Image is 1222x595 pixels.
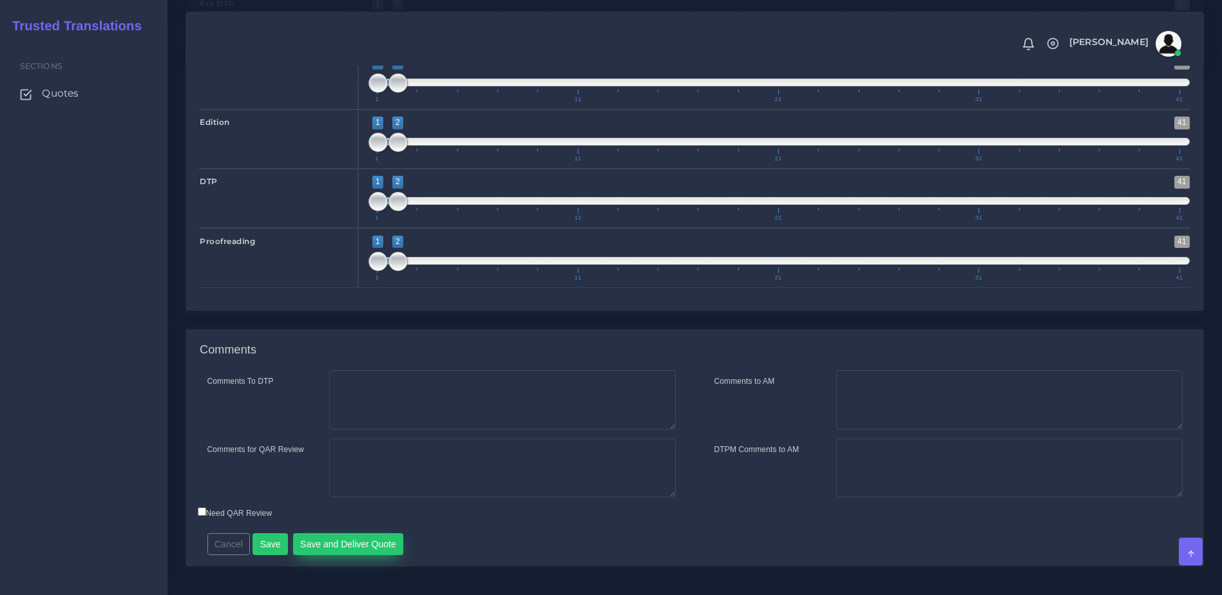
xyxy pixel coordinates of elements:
input: Need QAR Review [198,507,206,516]
button: Save and Deliver Quote [293,533,404,555]
span: Quotes [42,86,79,100]
strong: Edition [200,117,230,127]
span: Sections [20,61,62,71]
span: 21 [773,97,784,102]
span: 1 [374,156,381,162]
span: 41 [1174,275,1185,281]
img: avatar [1156,31,1181,57]
span: 11 [573,97,584,102]
span: 31 [973,275,984,281]
label: DTPM Comments to AM [714,444,799,455]
span: 41 [1174,215,1185,221]
button: Save [253,533,288,555]
a: Cancel [207,538,251,549]
a: Quotes [10,80,158,107]
span: 31 [973,215,984,221]
span: 31 [973,156,984,162]
a: Trusted Translations [3,15,142,37]
label: Comments to AM [714,375,775,387]
span: 41 [1174,236,1190,248]
strong: DTP [200,176,218,186]
span: 11 [573,215,584,221]
span: 41 [1174,156,1185,162]
span: 1 [374,275,381,281]
button: Cancel [207,533,251,555]
span: 31 [973,97,984,102]
span: [PERSON_NAME] [1069,37,1149,46]
span: 11 [573,275,584,281]
span: 41 [1174,176,1190,188]
span: 21 [773,156,784,162]
h2: Trusted Translations [3,18,142,33]
span: 1 [372,176,383,188]
span: 2 [392,117,403,129]
span: 1 [372,236,383,248]
span: 21 [773,215,784,221]
span: 2 [392,176,403,188]
span: 11 [573,156,584,162]
strong: Proofreading [200,236,255,246]
label: Need QAR Review [198,507,272,519]
span: 2 [392,236,403,248]
span: 1 [374,97,381,102]
span: 1 [374,215,381,221]
span: 41 [1174,117,1190,129]
label: Comments for QAR Review [207,444,304,455]
span: 41 [1174,97,1185,102]
a: [PERSON_NAME]avatar [1063,31,1186,57]
h4: Comments [200,343,256,357]
span: 21 [773,275,784,281]
span: 1 [372,117,383,129]
label: Comments To DTP [207,375,274,387]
